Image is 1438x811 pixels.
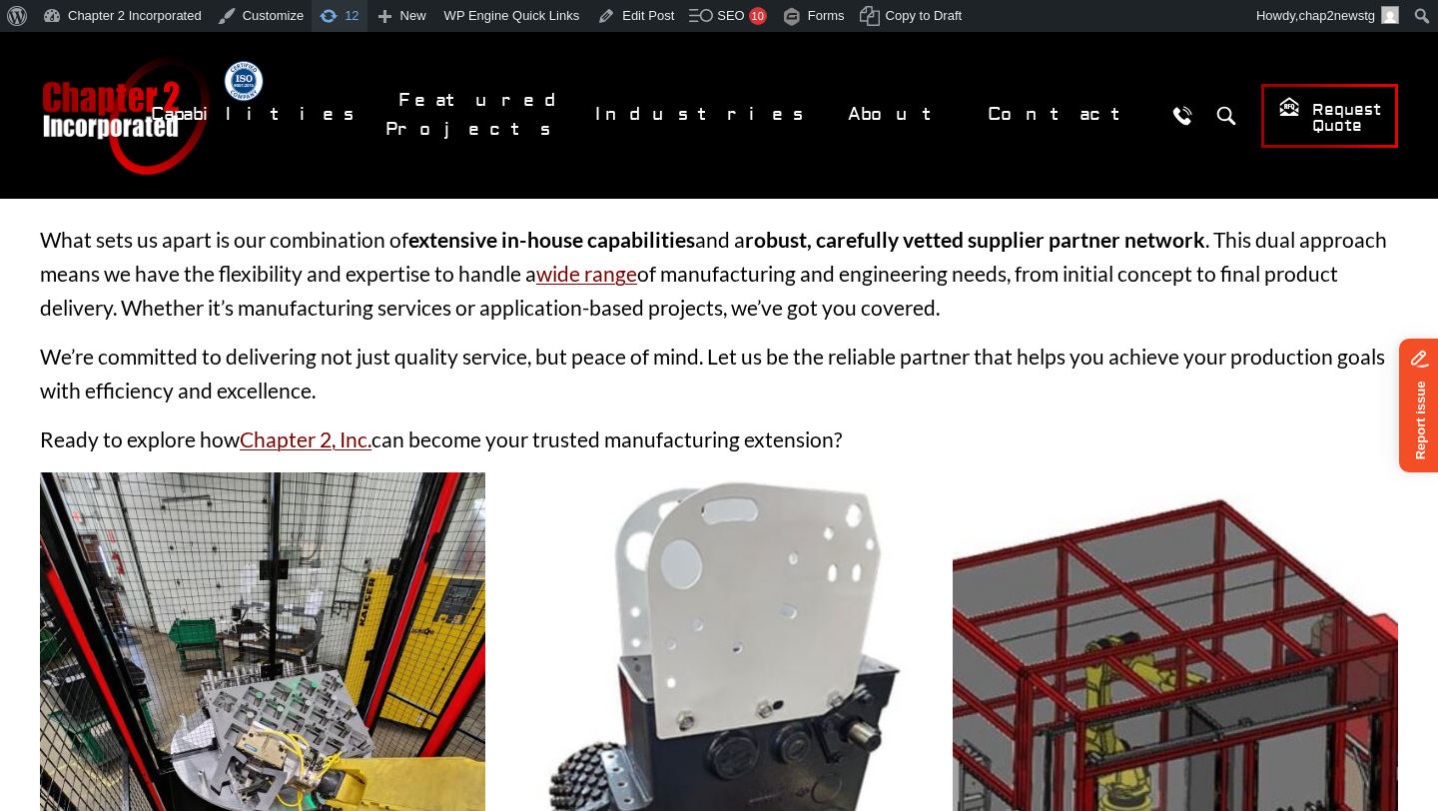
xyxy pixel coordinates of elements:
a: Contact [975,93,1153,136]
span: chap2newstg [1298,8,1375,23]
a: Request Quote [1261,84,1398,148]
span: Request Quote [1278,96,1381,137]
a: About [835,93,965,136]
div: 10 [749,7,767,25]
a: Chapter 2 Incorporated [40,56,210,175]
a: Call Us [1163,97,1200,134]
a: Capabilities [138,93,375,136]
a: Industries [582,93,825,136]
p: What sets us apart is our combination of and a . This dual approach means we have the flexibility... [40,223,1398,324]
strong: extensive in-house capabilities [408,227,695,252]
a: wide range [536,261,637,286]
strong: robust, carefully vetted supplier partner network [745,227,1205,252]
p: Ready to explore how can become your trusted manufacturing extension? [40,422,1398,456]
button: Search [1207,97,1244,134]
a: Featured Projects [385,79,572,151]
p: We’re committed to delivering not just quality service, but peace of mind. Let us be the reliable... [40,340,1398,406]
a: Chapter 2, Inc. [240,426,371,451]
